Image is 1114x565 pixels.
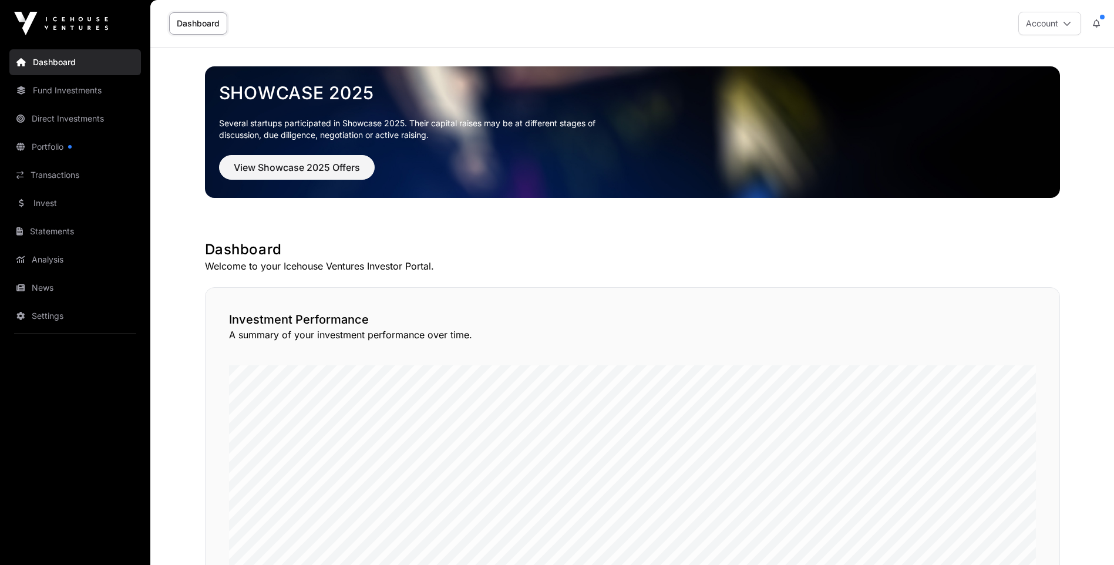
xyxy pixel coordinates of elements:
[9,106,141,132] a: Direct Investments
[1055,509,1114,565] iframe: Chat Widget
[205,259,1060,273] p: Welcome to your Icehouse Ventures Investor Portal.
[9,49,141,75] a: Dashboard
[14,12,108,35] img: Icehouse Ventures Logo
[219,82,1046,103] a: Showcase 2025
[1018,12,1081,35] button: Account
[9,247,141,273] a: Analysis
[9,303,141,329] a: Settings
[229,311,1036,328] h2: Investment Performance
[219,155,375,180] button: View Showcase 2025 Offers
[9,218,141,244] a: Statements
[234,160,360,174] span: View Showcase 2025 Offers
[205,240,1060,259] h1: Dashboard
[169,12,227,35] a: Dashboard
[229,328,1036,342] p: A summary of your investment performance over time.
[9,190,141,216] a: Invest
[219,167,375,179] a: View Showcase 2025 Offers
[9,78,141,103] a: Fund Investments
[9,275,141,301] a: News
[205,66,1060,198] img: Showcase 2025
[219,117,614,141] p: Several startups participated in Showcase 2025. Their capital raises may be at different stages o...
[9,162,141,188] a: Transactions
[9,134,141,160] a: Portfolio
